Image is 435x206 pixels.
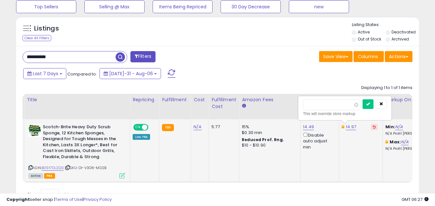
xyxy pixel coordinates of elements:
div: Fulfillment [162,96,188,103]
span: All listings currently available for purchase on Amazon [28,173,43,179]
b: Min: [385,124,395,130]
div: Disable auto adjust min [303,131,334,150]
div: ASIN: [28,124,125,178]
button: 30 Day Decrease [221,0,281,13]
span: Columns [358,53,378,60]
small: FBA [162,124,174,131]
h5: Listings [34,24,59,33]
span: ON [134,125,142,130]
button: Actions [385,51,412,62]
button: [DATE]-31 - Aug-06 [99,68,161,79]
div: Displaying 1 to 1 of 1 items [361,85,412,91]
label: Deactivated [392,29,416,35]
b: Max: [390,139,401,145]
div: Low. FBA [133,134,150,140]
div: This will override store markup [303,111,387,117]
a: N/A [401,139,409,145]
button: Selling @ Max [84,0,145,13]
div: $10 - $10.90 [242,143,295,148]
small: Amazon Fees. [242,103,246,109]
a: 14.97 [346,124,356,130]
button: Save View [319,51,353,62]
a: Terms of Use [55,196,82,202]
a: B0917DL2QG [42,165,64,171]
label: Active [358,29,370,35]
button: Top Sellers [16,0,76,13]
button: Filters [130,51,156,62]
div: $0.30 min [242,130,295,136]
div: Repricing [133,96,156,103]
a: 14.49 [303,124,314,130]
div: Clear All Filters [23,35,51,41]
span: Compared to: [67,71,97,77]
div: seller snap | | [6,197,112,203]
span: FBA [44,173,55,179]
label: Archived [392,36,409,42]
strong: Copyright [6,196,30,202]
a: N/A [194,124,201,130]
div: Title [27,96,127,103]
button: Columns [354,51,384,62]
span: | SKU: OI-V3O6-MD2B [65,165,106,170]
button: Last 7 Days [23,68,66,79]
div: 15% [242,124,295,130]
a: N/A [395,124,403,130]
span: Show: entries [27,191,74,197]
span: Last 7 Days [33,70,58,77]
b: Reduced Prof. Rng. [242,137,284,142]
div: Amazon Fees [242,96,298,103]
label: Out of Stock [358,36,381,42]
div: Fulfillment Cost [212,96,236,110]
b: Scotch-Brite Heavy Duty Scrub Sponge, 12 Kitchen Sponges, Designed for Tough Messes in the Kitche... [43,124,121,161]
button: Items Being Repriced [153,0,213,13]
span: OFF [147,125,158,130]
span: [DATE]-31 - Aug-06 [109,70,153,77]
a: Privacy Policy [83,196,112,202]
div: 5.77 [212,124,234,130]
button: new [289,0,349,13]
p: Listing States: [352,22,419,28]
div: Cost [194,96,206,103]
img: 51kQD9Vz4uL._SL40_.jpg [28,124,41,137]
span: 2025-08-14 06:27 GMT [402,196,429,202]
